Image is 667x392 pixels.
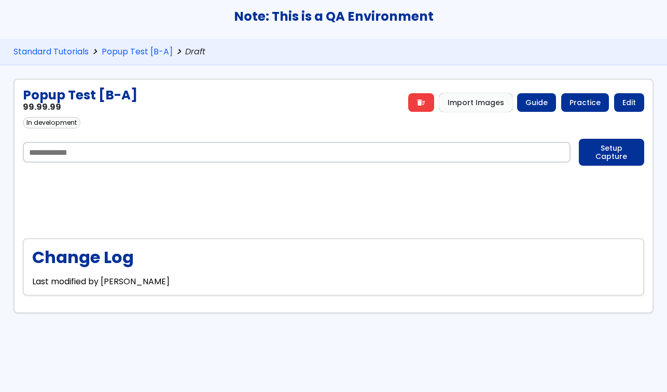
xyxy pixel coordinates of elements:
[561,93,609,112] a: Practice
[23,88,137,103] h2: Popup Test [B-A]
[23,117,80,128] div: In development
[173,47,186,57] span: chevron_right
[102,47,173,57] a: Popup Test [B-A]
[517,93,556,112] a: Guide
[13,47,89,57] a: Standard Tutorials
[439,93,512,112] button: Import Images
[408,93,434,112] a: delete_sweep
[23,238,644,296] div: Last modified by [PERSON_NAME]
[185,47,207,57] span: Draft
[416,98,426,107] span: delete_sweep
[23,103,137,112] h3: 99.99.99
[614,93,644,112] a: Edit
[32,248,635,267] h2: Change Log
[89,47,102,57] span: chevron_right
[579,139,644,166] button: Setup Capture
